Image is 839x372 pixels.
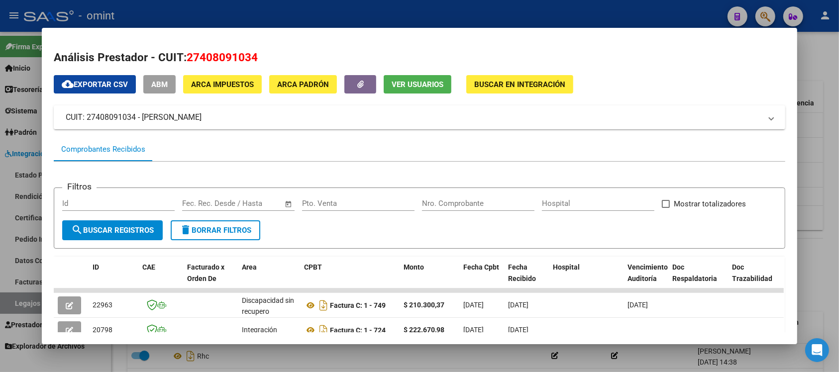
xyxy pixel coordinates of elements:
span: CAE [142,263,155,271]
mat-icon: search [71,224,83,236]
button: Open calendar [283,198,294,210]
button: Buscar Registros [62,220,163,240]
i: Descargar documento [317,322,330,338]
strong: Factura C: 1 - 749 [330,301,386,309]
span: Fecha Cpbt [463,263,499,271]
button: Ver Usuarios [384,75,451,93]
datatable-header-cell: Doc Respaldatoria [668,257,728,300]
span: Facturado x Orden De [187,263,224,282]
datatable-header-cell: CAE [138,257,183,300]
span: Buscar en Integración [474,80,565,89]
input: Fecha fin [231,199,280,208]
strong: $ 222.670,98 [404,326,444,334]
span: Doc Respaldatoria [672,263,717,282]
span: ID [93,263,99,271]
datatable-header-cell: Monto [400,257,459,300]
mat-panel-title: CUIT: 27408091034 - [PERSON_NAME] [66,111,761,123]
div: Open Intercom Messenger [805,338,829,362]
span: CPBT [304,263,322,271]
span: 20798 [93,326,112,334]
datatable-header-cell: CPBT [300,257,400,300]
datatable-header-cell: Facturado x Orden De [183,257,238,300]
span: ARCA Padrón [277,80,329,89]
button: ARCA Padrón [269,75,337,93]
span: Mostrar totalizadores [674,198,746,210]
span: Area [242,263,257,271]
button: ABM [143,75,176,93]
strong: Factura C: 1 - 724 [330,326,386,334]
span: Borrar Filtros [180,226,251,235]
datatable-header-cell: Hospital [549,257,624,300]
span: Discapacidad sin recupero [242,296,294,316]
i: Descargar documento [317,297,330,313]
span: Fecha Recibido [508,263,536,282]
button: Buscar en Integración [466,75,573,93]
span: [DATE] [508,326,528,334]
span: 27408091034 [187,51,258,64]
span: Exportar CSV [62,80,128,89]
button: ARCA Impuestos [183,75,262,93]
datatable-header-cell: ID [89,257,138,300]
strong: $ 210.300,37 [404,301,444,309]
span: [DATE] [628,301,648,309]
span: Vencimiento Auditoría [628,263,668,282]
mat-icon: delete [180,224,192,236]
span: [DATE] [463,301,484,309]
datatable-header-cell: Fecha Cpbt [459,257,504,300]
mat-icon: cloud_download [62,78,74,90]
span: [DATE] [463,326,484,334]
span: 22963 [93,301,112,309]
datatable-header-cell: Vencimiento Auditoría [624,257,668,300]
input: Fecha inicio [182,199,222,208]
h2: Análisis Prestador - CUIT: [54,49,785,66]
span: Doc Trazabilidad [732,263,772,282]
mat-expansion-panel-header: CUIT: 27408091034 - [PERSON_NAME] [54,105,785,129]
datatable-header-cell: Doc Trazabilidad [728,257,788,300]
span: Monto [404,263,424,271]
button: Borrar Filtros [171,220,260,240]
div: Comprobantes Recibidos [61,144,145,155]
span: ARCA Impuestos [191,80,254,89]
datatable-header-cell: Area [238,257,300,300]
datatable-header-cell: Fecha Recibido [504,257,549,300]
span: ABM [151,80,168,89]
span: [DATE] [508,301,528,309]
h3: Filtros [62,180,97,193]
button: Exportar CSV [54,75,136,93]
span: Buscar Registros [71,226,154,235]
span: Integración [242,326,277,334]
span: Ver Usuarios [392,80,443,89]
span: Hospital [553,263,580,271]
